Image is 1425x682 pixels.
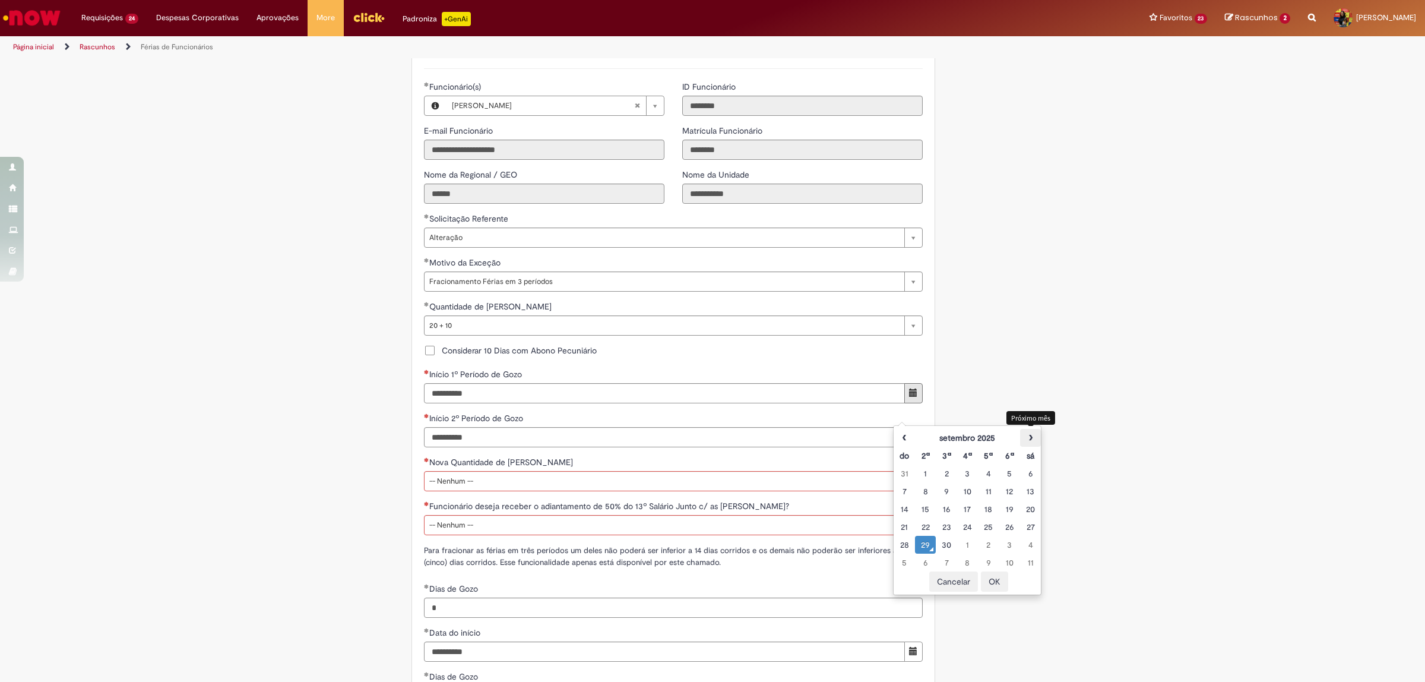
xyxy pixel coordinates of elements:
[978,447,999,465] th: Quinta-feira
[424,302,429,307] span: Obrigatório Preenchido
[897,521,911,533] div: 21 September 2025 Sunday
[682,184,923,204] input: Nome da Unidade
[429,301,554,312] span: Quantidade de [PERSON_NAME]
[446,96,664,115] a: [PERSON_NAME]Limpar campo Funcionário(s)
[918,521,933,533] div: 22 September 2025 Monday
[13,42,54,52] a: Página inicial
[442,345,597,356] span: Considerar 10 Dias com Abono Pecuniário
[897,503,911,515] div: 14 September 2025 Sunday
[424,82,429,87] span: Obrigatório Preenchido
[424,427,905,447] input: Início 2º Período de Gozo
[424,140,664,160] input: E-mail Funcionário
[894,447,914,465] th: Domingo
[442,12,471,26] p: +GenAi
[424,184,664,204] input: Nome da Regional / GEO
[424,642,905,662] input: Data do início 27 October 2025 Monday
[429,228,898,247] span: Alteração
[1160,12,1192,24] span: Favoritos
[1002,503,1017,515] div: 19 September 2025 Friday
[939,503,954,515] div: 16 September 2025 Tuesday
[125,14,138,24] span: 24
[1195,14,1208,24] span: 23
[429,272,898,291] span: Fracionamento Férias em 3 períodos
[429,257,503,268] span: Motivo da Exceção
[939,539,954,551] div: 30 September 2025 Tuesday
[316,12,335,24] span: More
[429,516,898,535] span: -- Nenhum --
[1280,13,1290,24] span: 2
[682,140,923,160] input: Matrícula Funcionário
[424,258,429,263] span: Obrigatório Preenchido
[897,468,911,479] div: 31 August 2025 Sunday
[1006,411,1055,425] div: Próximo mês
[403,12,471,26] div: Padroniza
[981,539,996,551] div: 02 October 2025 Thursday
[424,457,429,462] span: Necessários
[897,539,911,551] div: 28 September 2025 Sunday
[429,457,575,468] span: Nova Quantidade de [PERSON_NAME]
[353,8,385,26] img: click_logo_yellow_360x200.png
[1235,12,1278,23] span: Rascunhos
[960,557,975,569] div: 08 October 2025 Wednesday
[682,125,765,136] span: Somente leitura - Matrícula Funcionário
[424,598,923,618] input: Dias de Gozo
[141,42,213,52] a: Férias de Funcionários
[915,429,1020,447] th: setembro 2025. Alternar mês
[80,42,115,52] a: Rascunhos
[1023,468,1038,479] div: 06 September 2025 Saturday
[918,503,933,515] div: 15 September 2025 Monday
[156,12,239,24] span: Despesas Corporativas
[960,485,975,497] div: 10 September 2025 Wednesday
[429,501,791,511] span: Funcionário deseja receber o adiantamento de 50% do 13º Salário Junto c/ as [PERSON_NAME]?
[424,628,429,633] span: Obrigatório Preenchido
[429,81,483,92] span: Necessários - Funcionário(s)
[429,627,483,638] span: Data do início
[682,81,738,92] span: Somente leitura - ID Funcionário
[9,36,941,58] ul: Trilhas de página
[960,539,975,551] div: 01 October 2025 Wednesday
[981,557,996,569] div: 09 October 2025 Thursday
[897,485,911,497] div: 07 September 2025 Sunday
[918,485,933,497] div: 08 September 2025 Monday
[424,125,495,136] span: Somente leitura - E-mail Funcionário
[981,468,996,479] div: 04 September 2025 Thursday
[1002,485,1017,497] div: 12 September 2025 Friday
[1356,12,1416,23] span: [PERSON_NAME]
[1023,485,1038,497] div: 13 September 2025 Saturday
[429,671,480,682] span: Dias de Gozo
[918,539,933,551] div: O seletor de data foi aberto.29 September 2025 Monday
[893,425,1041,595] div: Escolher data
[429,369,524,380] span: Início 1º Período de Gozo
[682,96,923,116] input: ID Funcionário
[936,447,957,465] th: Terça-feira
[915,447,936,465] th: Segunda-feira
[1225,12,1290,24] a: Rascunhos
[1020,447,1041,465] th: Sábado
[424,501,429,506] span: Necessários
[1023,557,1038,569] div: 11 October 2025 Saturday
[424,214,429,219] span: Obrigatório Preenchido
[960,468,975,479] div: 03 September 2025 Wednesday
[424,169,520,180] span: Somente leitura - Nome da Regional / GEO
[894,429,914,447] th: Mês anterior
[981,503,996,515] div: 18 September 2025 Thursday
[1023,521,1038,533] div: 27 September 2025 Saturday
[904,383,923,403] button: Mostrar calendário para Início 1º Período de Gozo
[429,413,525,424] span: Início 2º Período de Gozo
[425,96,446,115] button: Funcionário(s), Visualizar este registro Caroline Ramos De Oliveira Dos Santos
[957,447,978,465] th: Quarta-feira
[981,572,1008,592] button: OK
[904,642,923,662] button: Mostrar calendário para Data do início
[1020,429,1041,447] th: Próximo mês
[424,413,429,418] span: Necessários
[1002,468,1017,479] div: 05 September 2025 Friday
[1002,557,1017,569] div: 10 October 2025 Friday
[1002,521,1017,533] div: 26 September 2025 Friday
[424,672,429,677] span: Obrigatório Preenchido
[960,503,975,515] div: 17 September 2025 Wednesday
[429,472,898,491] span: -- Nenhum --
[429,213,511,224] span: Solicitação Referente
[628,96,646,115] abbr: Limpar campo Funcionário(s)
[981,485,996,497] div: 11 September 2025 Thursday
[939,557,954,569] div: 07 October 2025 Tuesday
